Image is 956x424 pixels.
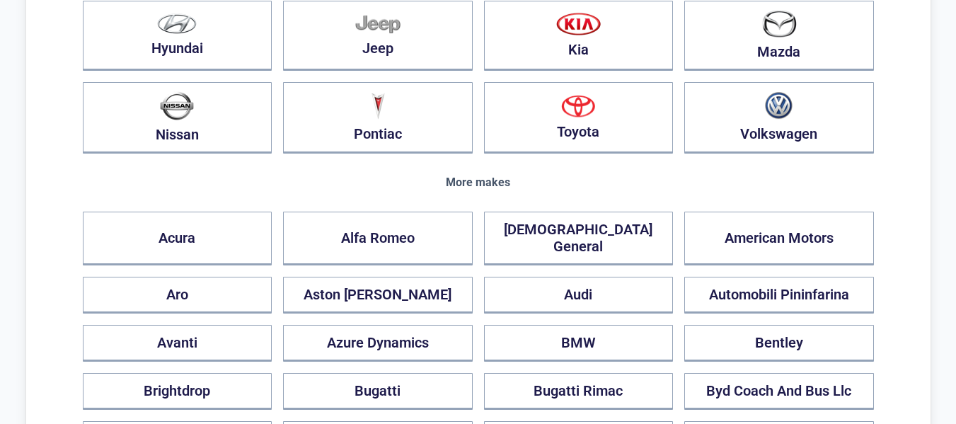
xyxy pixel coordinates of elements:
[484,212,674,265] button: [DEMOGRAPHIC_DATA] General
[283,325,473,362] button: Azure Dynamics
[684,1,874,71] button: Mazda
[83,325,272,362] button: Avanti
[684,212,874,265] button: American Motors
[83,1,272,71] button: Hyundai
[83,176,874,189] div: More makes
[83,373,272,410] button: Brightdrop
[283,212,473,265] button: Alfa Romeo
[283,373,473,410] button: Bugatti
[684,373,874,410] button: Byd Coach And Bus Llc
[484,373,674,410] button: Bugatti Rimac
[83,212,272,265] button: Acura
[283,82,473,154] button: Pontiac
[484,82,674,154] button: Toyota
[283,277,473,314] button: Aston [PERSON_NAME]
[484,325,674,362] button: BMW
[83,82,272,154] button: Nissan
[684,82,874,154] button: Volkswagen
[484,277,674,314] button: Audi
[283,1,473,71] button: Jeep
[684,325,874,362] button: Bentley
[484,1,674,71] button: Kia
[684,277,874,314] button: Automobili Pininfarina
[83,277,272,314] button: Aro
